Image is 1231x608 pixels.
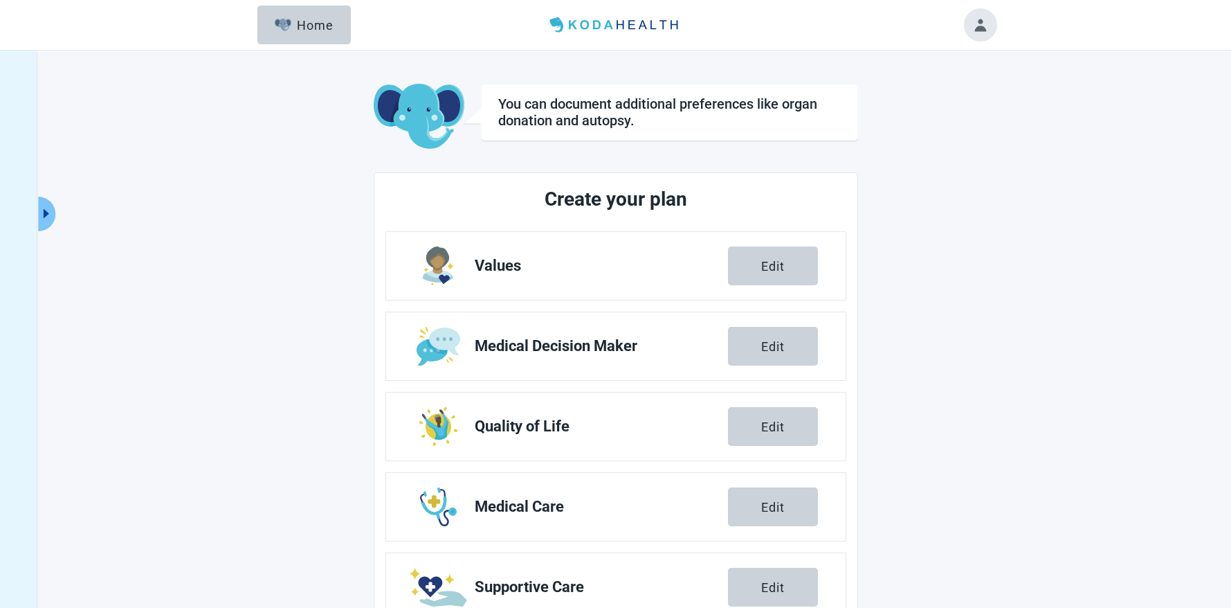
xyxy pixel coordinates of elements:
[437,184,794,215] h2: Create your plan
[475,499,728,515] span: Medical Care
[544,14,686,36] img: Koda Health
[386,393,846,461] a: Edit Quality of Life section
[257,6,351,44] button: ElephantHome
[386,312,846,380] a: Edit Medical Decision Maker section
[761,420,785,433] div: Edit
[386,473,846,541] a: Edit Medical Care section
[275,19,292,31] img: Elephant
[475,579,728,596] span: Supportive Care
[475,338,728,355] span: Medical Decision Maker
[728,488,818,526] button: Edit
[39,207,53,220] span: caret-right
[386,232,846,300] a: Edit Values section
[374,84,464,150] img: Koda Elephant
[475,418,728,435] span: Quality of Life
[38,197,55,231] button: Expand menu
[728,247,818,285] button: Edit
[761,580,785,594] div: Edit
[275,18,334,32] div: Home
[761,339,785,353] div: Edit
[728,568,818,607] button: Edit
[964,8,997,42] button: Toggle account menu
[728,407,818,446] button: Edit
[761,500,785,514] div: Edit
[475,258,728,274] span: Values
[728,327,818,366] button: Edit
[761,259,785,273] div: Edit
[498,96,841,129] h1: You can document additional preferences like organ donation and autopsy.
